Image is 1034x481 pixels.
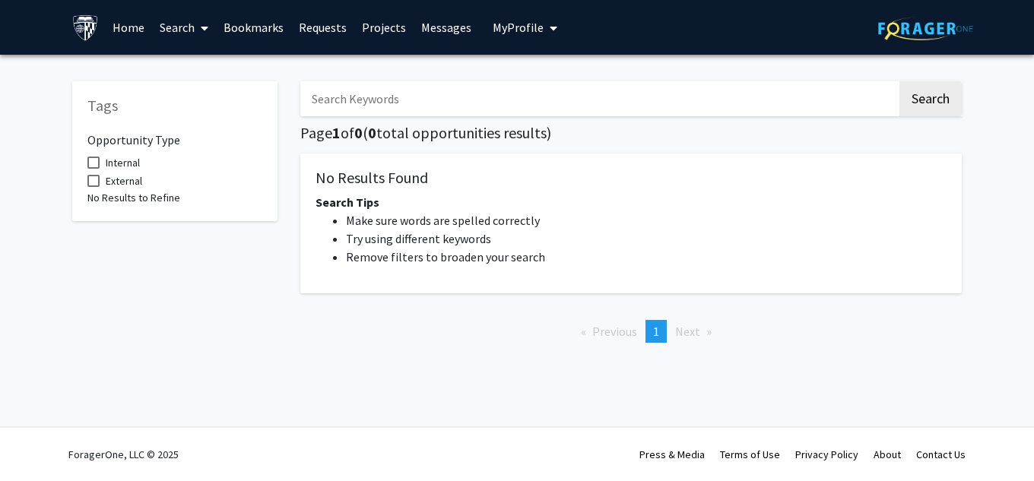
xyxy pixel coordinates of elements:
ul: Pagination [300,320,962,343]
a: Bookmarks [216,1,291,54]
li: Make sure words are spelled correctly [346,211,947,229]
a: Home [105,1,152,54]
span: 0 [368,123,376,142]
a: Projects [354,1,414,54]
h5: No Results Found [316,169,947,187]
a: Requests [291,1,354,54]
h5: Tags [87,97,262,115]
span: Internal [106,153,140,172]
h5: Page of ( total opportunities results) [300,124,962,142]
a: Messages [414,1,479,54]
iframe: Chat [11,413,65,470]
img: Johns Hopkins University Logo [72,14,99,41]
img: ForagerOne Logo [878,17,973,40]
a: About [874,448,901,461]
span: Previous [592,324,637,339]
span: My Profile [493,20,544,35]
span: Search Tips [316,195,379,210]
a: Privacy Policy [795,448,858,461]
a: Contact Us [916,448,966,461]
li: Try using different keywords [346,229,947,248]
li: Remove filters to broaden your search [346,248,947,266]
input: Search Keywords [300,81,897,116]
button: Search [899,81,962,116]
span: 1 [653,324,659,339]
h6: Opportunity Type [87,121,262,147]
a: Terms of Use [720,448,780,461]
div: ForagerOne, LLC © 2025 [68,428,179,481]
span: No Results to Refine [87,191,180,204]
span: 0 [354,123,363,142]
a: Press & Media [639,448,705,461]
span: 1 [332,123,341,142]
span: Next [675,324,700,339]
span: External [106,172,142,190]
a: Search [152,1,216,54]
